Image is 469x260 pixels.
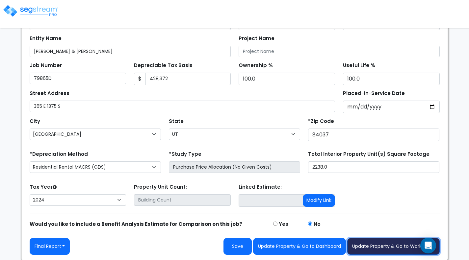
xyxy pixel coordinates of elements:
[169,118,184,125] label: State
[239,46,440,57] input: Project Name
[30,62,62,69] label: Job Number
[30,90,69,97] label: Street Address
[346,22,389,28] span: Select Salesperson
[343,62,375,69] label: Useful Life %
[420,238,436,253] div: Open Intercom Messenger
[30,221,242,227] strong: Would you like to include a Benefit Analysis Estimate for Comparison on this job?
[30,46,231,57] input: Entity Name
[30,35,62,42] label: Entity Name
[308,161,439,173] input: total square foot
[3,4,59,17] img: logo_pro_r.png
[30,238,70,255] button: Final Report
[30,183,57,191] label: Tax Year
[343,90,405,97] label: Placed-In-Service Date
[239,62,273,69] label: Ownership %
[303,194,335,207] button: Modify Link
[30,101,335,112] input: Street Address
[169,151,201,158] label: *Study Type
[134,183,187,191] label: Property Unit Count:
[308,129,439,141] input: Zip Code
[308,151,430,158] label: Total Interior Property Unit(s) Square Footage
[308,118,334,125] label: *Zip Code
[134,194,231,206] input: Building Count
[343,73,440,85] input: Depreciation
[239,73,335,85] input: Ownership
[145,73,231,85] input: 0.00
[134,73,146,85] span: $
[347,238,440,255] button: Update Property & Go to Worksheet
[30,151,88,158] label: *Depreciation Method
[134,62,193,69] label: Depreciable Tax Basis
[279,221,288,228] label: Yes
[314,221,321,228] label: No
[253,238,346,255] button: Update Property & Go to Dashboard
[239,183,282,191] label: Linked Estimate:
[223,238,252,255] button: Save
[30,118,40,125] label: City
[239,35,274,42] label: Project Name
